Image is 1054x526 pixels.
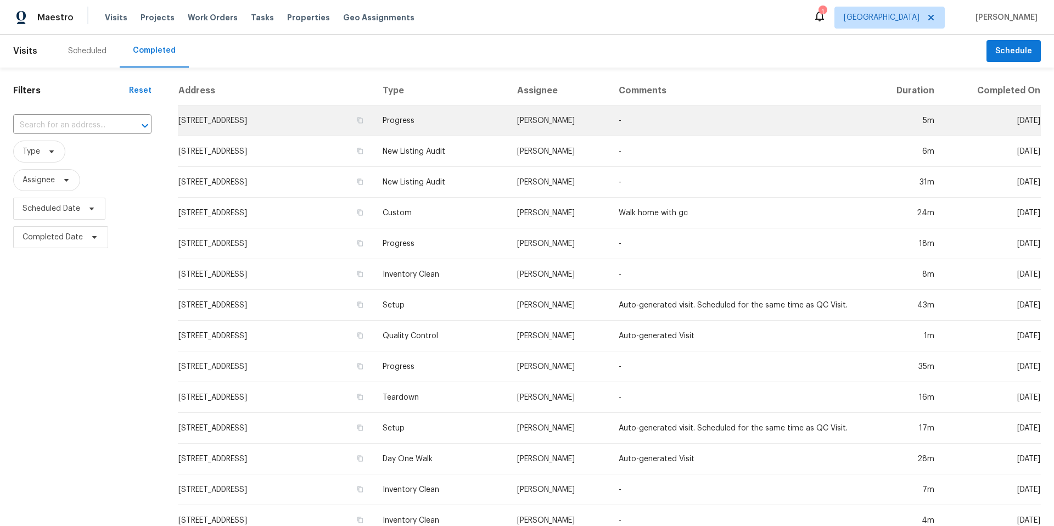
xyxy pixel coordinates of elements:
input: Search for an address... [13,117,121,134]
span: Completed Date [23,232,83,243]
td: [DATE] [943,167,1041,198]
td: [STREET_ADDRESS] [178,474,374,505]
button: Copy Address [355,484,365,494]
td: [PERSON_NAME] [508,474,610,505]
td: Progress [374,351,508,382]
td: Walk home with gc [610,198,869,228]
td: [DATE] [943,105,1041,136]
button: Copy Address [355,454,365,463]
button: Open [137,118,153,133]
td: 24m [868,198,943,228]
div: Scheduled [68,46,106,57]
td: Inventory Clean [374,259,508,290]
td: Quality Control [374,321,508,351]
th: Type [374,76,508,105]
div: Reset [129,85,152,96]
span: Scheduled Date [23,203,80,214]
button: Copy Address [355,423,365,433]
td: - [610,105,869,136]
td: Progress [374,105,508,136]
th: Duration [868,76,943,105]
td: [PERSON_NAME] [508,351,610,382]
td: [PERSON_NAME] [508,413,610,444]
td: 1m [868,321,943,351]
button: Copy Address [355,361,365,371]
td: Auto-generated visit. Scheduled for the same time as QC Visit. [610,290,869,321]
td: Day One Walk [374,444,508,474]
td: [DATE] [943,413,1041,444]
td: - [610,167,869,198]
td: - [610,382,869,413]
td: - [610,474,869,505]
th: Assignee [508,76,610,105]
td: Setup [374,413,508,444]
td: 18m [868,228,943,259]
td: Auto-generated Visit [610,321,869,351]
td: Teardown [374,382,508,413]
td: [PERSON_NAME] [508,167,610,198]
td: [STREET_ADDRESS] [178,198,374,228]
td: - [610,351,869,382]
button: Copy Address [355,238,365,248]
button: Copy Address [355,177,365,187]
td: [STREET_ADDRESS] [178,105,374,136]
span: [GEOGRAPHIC_DATA] [844,12,920,23]
span: Schedule [995,44,1032,58]
td: 31m [868,167,943,198]
button: Copy Address [355,300,365,310]
td: [PERSON_NAME] [508,136,610,167]
div: 1 [818,7,826,18]
td: [DATE] [943,474,1041,505]
span: Projects [141,12,175,23]
td: [STREET_ADDRESS] [178,321,374,351]
td: 35m [868,351,943,382]
div: Completed [133,45,176,56]
td: Auto-generated visit. Scheduled for the same time as QC Visit. [610,413,869,444]
td: [DATE] [943,290,1041,321]
h1: Filters [13,85,129,96]
td: [DATE] [943,228,1041,259]
td: 43m [868,290,943,321]
button: Copy Address [355,208,365,217]
button: Schedule [986,40,1041,63]
td: - [610,259,869,290]
td: New Listing Audit [374,167,508,198]
span: Work Orders [188,12,238,23]
td: [DATE] [943,444,1041,474]
td: Auto-generated Visit [610,444,869,474]
td: [PERSON_NAME] [508,444,610,474]
td: [STREET_ADDRESS] [178,351,374,382]
span: Assignee [23,175,55,186]
td: [STREET_ADDRESS] [178,228,374,259]
td: - [610,136,869,167]
span: Type [23,146,40,157]
td: [PERSON_NAME] [508,228,610,259]
td: [DATE] [943,351,1041,382]
span: Maestro [37,12,74,23]
td: [PERSON_NAME] [508,198,610,228]
td: [STREET_ADDRESS] [178,444,374,474]
span: Visits [13,39,37,63]
td: [STREET_ADDRESS] [178,290,374,321]
td: Inventory Clean [374,474,508,505]
td: [DATE] [943,382,1041,413]
td: [PERSON_NAME] [508,290,610,321]
td: [DATE] [943,198,1041,228]
td: 7m [868,474,943,505]
span: Tasks [251,14,274,21]
td: 28m [868,444,943,474]
td: [DATE] [943,136,1041,167]
th: Completed On [943,76,1041,105]
span: Properties [287,12,330,23]
td: 8m [868,259,943,290]
span: [PERSON_NAME] [971,12,1038,23]
span: Geo Assignments [343,12,414,23]
td: [STREET_ADDRESS] [178,259,374,290]
button: Copy Address [355,331,365,340]
td: [PERSON_NAME] [508,321,610,351]
td: [STREET_ADDRESS] [178,413,374,444]
span: Visits [105,12,127,23]
td: Custom [374,198,508,228]
td: New Listing Audit [374,136,508,167]
td: [DATE] [943,321,1041,351]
